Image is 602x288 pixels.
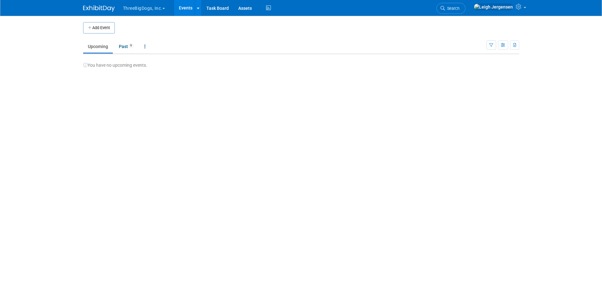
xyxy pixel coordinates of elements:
[436,3,465,14] a: Search
[445,6,459,11] span: Search
[83,5,115,12] img: ExhibitDay
[128,43,134,48] span: 9
[83,40,113,52] a: Upcoming
[83,22,115,34] button: Add Event
[114,40,138,52] a: Past9
[474,3,513,10] img: Leigh Jergensen
[83,63,147,68] span: You have no upcoming events.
